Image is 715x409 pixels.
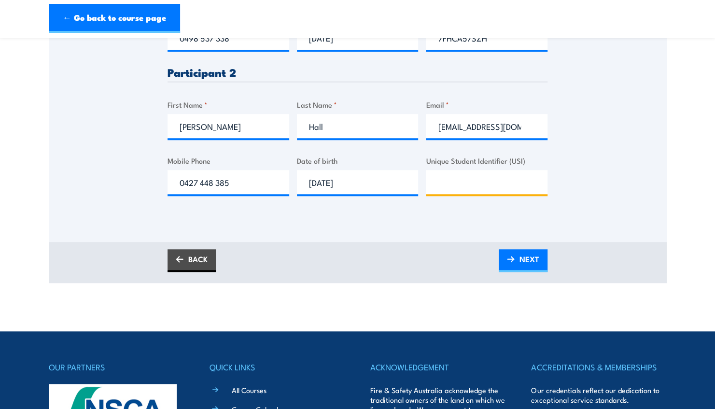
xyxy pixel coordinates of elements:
label: Mobile Phone [168,155,289,166]
a: BACK [168,249,216,272]
label: Last Name [297,99,419,110]
label: First Name [168,99,289,110]
a: ← Go back to course page [49,4,180,33]
label: Unique Student Identifier (USI) [426,155,547,166]
label: Email [426,99,547,110]
h4: ACCREDITATIONS & MEMBERSHIPS [531,360,666,374]
h3: Participant 2 [168,67,547,78]
h4: ACKNOWLEDGEMENT [370,360,505,374]
a: All Courses [232,385,266,395]
label: Date of birth [297,155,419,166]
h4: QUICK LINKS [210,360,345,374]
p: Our credentials reflect our dedication to exceptional service standards. [531,385,666,405]
span: NEXT [519,246,539,272]
h4: OUR PARTNERS [49,360,184,374]
a: NEXT [499,249,547,272]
